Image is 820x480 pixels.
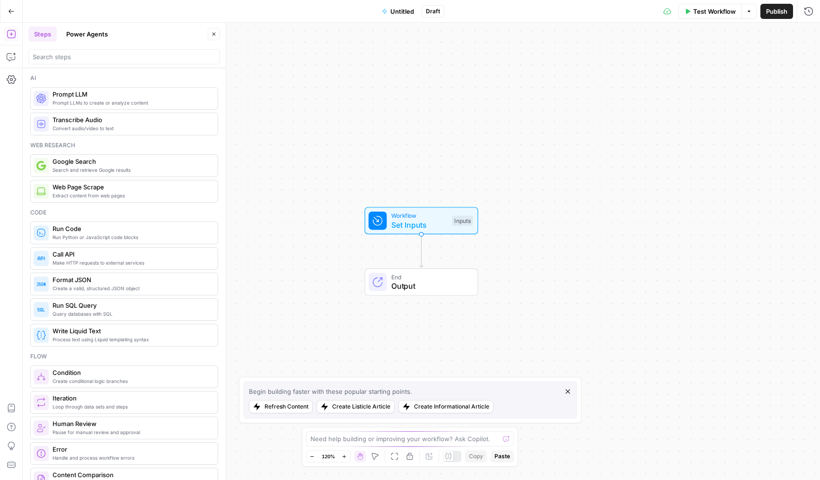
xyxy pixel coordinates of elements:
[391,211,448,220] span: Workflow
[760,4,793,19] button: Publish
[28,27,57,42] button: Steps
[53,377,210,385] span: Create conditional logic branches
[53,326,210,336] span: Write Liquid Text
[53,233,210,241] span: Run Python or JavaScript code blocks
[766,7,787,16] span: Publish
[53,444,210,454] span: Error
[391,280,468,292] span: Output
[53,259,210,267] span: Make HTTP requests to external services
[53,275,210,284] span: Format JSON
[53,428,210,436] span: Pause for manual review and approval
[53,249,210,259] span: Call API
[390,7,414,16] span: Untitled
[53,157,210,166] span: Google Search
[53,124,210,132] span: Convert audio/video to text
[376,4,420,19] button: Untitled
[679,4,741,19] button: Test Workflow
[53,192,210,199] span: Extract content from web pages
[332,402,390,411] div: Create Listicle Article
[53,284,210,292] span: Create a valid, structured JSON object
[265,402,309,411] div: Refresh Content
[53,310,210,318] span: Query databases with SQL
[494,452,510,461] span: Paste
[491,450,514,462] button: Paste
[30,141,218,150] div: Web research
[465,450,487,462] button: Copy
[53,368,210,377] span: Condition
[334,268,510,296] div: EndOutput
[30,74,218,82] div: Ai
[30,352,218,361] div: Flow
[53,89,210,99] span: Prompt LLM
[693,7,736,16] span: Test Workflow
[61,27,114,42] button: Power Agents
[53,182,210,192] span: Web Page Scrape
[53,419,210,428] span: Human Review
[53,115,210,124] span: Transcribe Audio
[53,470,210,480] span: Content Comparison
[53,403,210,410] span: Loop through data sets and steps
[53,336,210,343] span: Process text using Liquid templating syntax
[420,234,423,267] g: Edge from start to end
[53,301,210,310] span: Run SQL Query
[469,452,483,461] span: Copy
[53,224,210,233] span: Run Code
[53,99,210,107] span: Prompt LLMs to create or analyze content
[33,52,216,62] input: Search steps
[249,387,412,396] div: Begin building faster with these popular starting points.
[452,215,473,226] div: Inputs
[30,208,218,217] div: Code
[426,7,440,16] span: Draft
[322,453,335,460] span: 120%
[53,393,210,403] span: Iteration
[391,272,468,281] span: End
[53,454,210,462] span: Handle and process workflow errors
[391,219,448,231] span: Set Inputs
[414,402,489,411] div: Create Informational Article
[53,166,210,174] span: Search and retrieve Google results
[334,207,510,234] div: WorkflowSet InputsInputs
